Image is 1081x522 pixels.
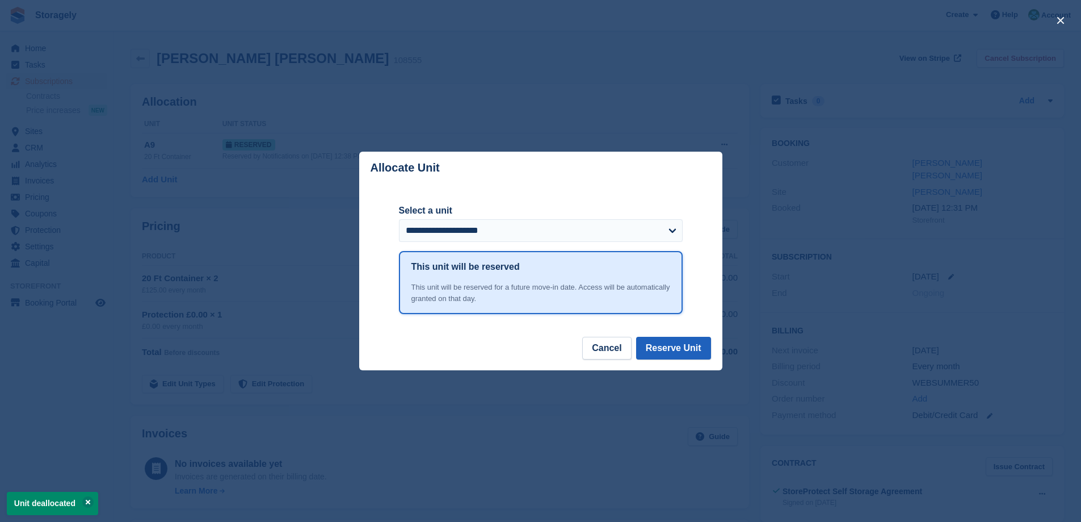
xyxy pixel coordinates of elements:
p: Unit deallocated [7,492,98,515]
h1: This unit will be reserved [411,260,520,274]
button: close [1051,11,1070,30]
label: Select a unit [399,204,683,218]
button: Cancel [582,337,631,360]
div: This unit will be reserved for a future move-in date. Access will be automatically granted on tha... [411,282,670,304]
p: Allocate Unit [371,161,440,174]
button: Reserve Unit [636,337,711,360]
